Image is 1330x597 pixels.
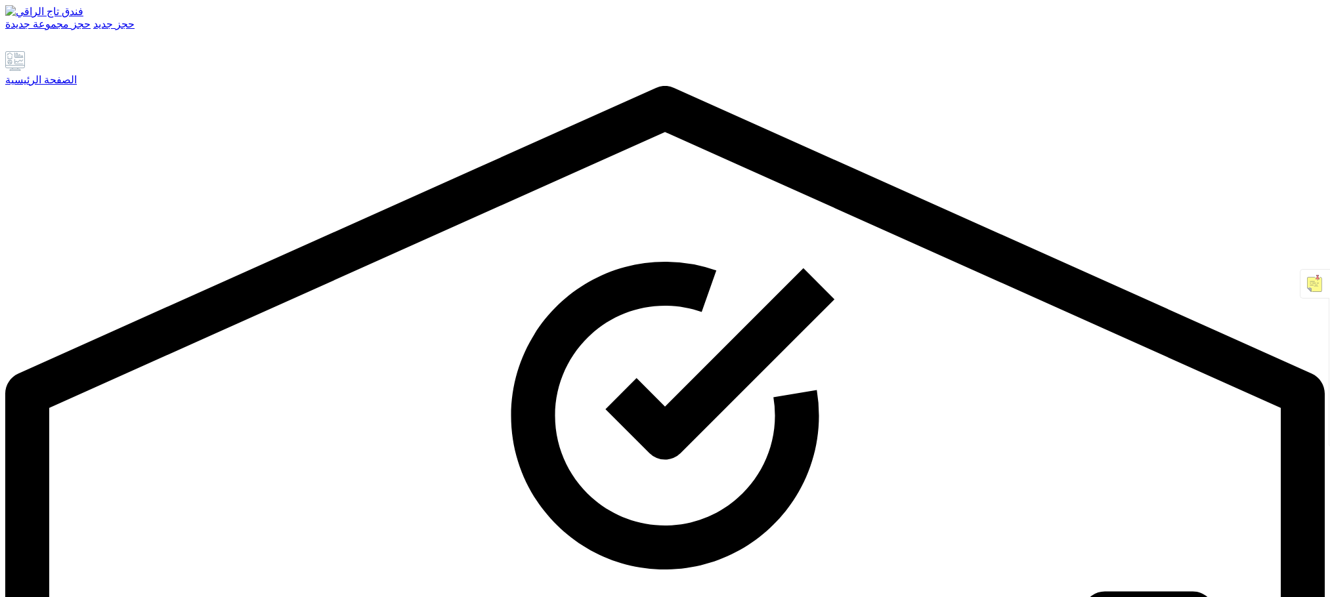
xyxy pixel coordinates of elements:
[93,18,135,30] a: حجز جديد
[5,74,77,85] font: الصفحة الرئيسية
[5,39,22,51] a: يدعم
[5,5,1325,18] a: فندق تاج الراقي
[45,39,60,51] a: تعليقات الموظفين
[5,51,1325,86] a: الصفحة الرئيسية
[25,39,42,51] a: إعدادات
[5,5,83,18] img: فندق تاج الراقي
[5,18,91,30] a: حجز مجموعة جديدة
